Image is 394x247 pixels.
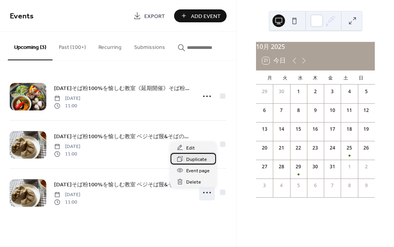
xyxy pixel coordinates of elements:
div: 26 [363,144,370,151]
span: [DATE]そば粉100%を愉しむ教室 ベジそば饅&そばの実ミネストローネ [54,181,191,189]
span: 11:00 [54,198,80,206]
a: [DATE]そば粉100%を愉しむ教室 ベジそば饅&そばの実ミネストローネ [54,132,191,141]
div: 22 [295,144,302,151]
div: 8 [346,182,353,189]
div: 18 [346,126,353,133]
div: 10月 2025 [256,42,375,51]
a: [DATE]そば粉100%を愉しむ教室《延期開催》そば粉の[PERSON_NAME]パン&そばの実スープカレー [54,84,191,93]
div: 16 [312,126,319,133]
div: 水 [292,70,308,85]
button: Submissions [128,32,171,59]
div: 2 [312,88,319,95]
div: 9 [312,107,319,114]
div: 1 [346,163,353,170]
div: 9 [363,182,370,189]
div: 20 [261,144,268,151]
div: 8 [295,107,302,114]
div: 12 [363,107,370,114]
div: 29 [295,163,302,170]
div: 30 [312,163,319,170]
div: 15 [295,126,302,133]
div: 19 [363,126,370,133]
span: 11:00 [54,102,80,109]
a: Export [127,9,171,22]
div: 7 [278,107,285,114]
div: 木 [308,70,323,85]
span: Add Event [191,12,221,20]
div: 5 [295,182,302,189]
div: 3 [329,88,336,95]
button: Add Event [174,9,227,22]
span: Events [10,9,34,24]
span: [DATE] [54,143,80,150]
button: 21今日 [260,55,289,66]
div: 7 [329,182,336,189]
span: Event page [186,167,210,175]
div: 29 [261,88,268,95]
div: 3 [261,182,268,189]
span: Duplicate [186,155,207,164]
span: 11:00 [54,150,80,157]
div: 14 [278,126,285,133]
a: [DATE]そば粉100%を愉しむ教室 ベジそば饅&そばの実ミネストローネ [54,180,191,189]
button: Upcoming (3) [8,32,53,60]
div: 25 [346,144,353,151]
div: 6 [261,107,268,114]
div: 火 [278,70,293,85]
div: 4 [278,182,285,189]
div: 土 [338,70,354,85]
button: Past (100+) [53,32,92,59]
div: 27 [261,163,268,170]
div: 2 [363,163,370,170]
div: 17 [329,126,336,133]
div: 24 [329,144,336,151]
div: 金 [323,70,338,85]
span: Export [144,12,165,20]
div: 30 [278,88,285,95]
div: 4 [346,88,353,95]
div: 5 [363,88,370,95]
div: 月 [262,70,278,85]
div: 日 [353,70,369,85]
div: 28 [278,163,285,170]
span: [DATE] [54,191,80,198]
div: 10 [329,107,336,114]
div: 1 [295,88,302,95]
span: [DATE]そば粉100%を愉しむ教室《延期開催》そば粉の[PERSON_NAME]パン&そばの実スープカレー [54,85,191,93]
span: [DATE] [54,95,80,102]
span: Edit [186,144,195,152]
div: 6 [312,182,319,189]
div: 31 [329,163,336,170]
button: Recurring [92,32,128,59]
div: 11 [346,107,353,114]
div: 21 [278,144,285,151]
span: Delete [186,178,201,186]
div: 23 [312,144,319,151]
span: [DATE]そば粉100%を愉しむ教室 ベジそば饅&そばの実ミネストローネ [54,133,191,141]
div: 13 [261,126,268,133]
